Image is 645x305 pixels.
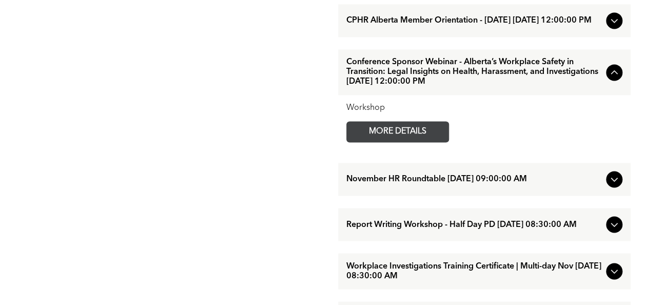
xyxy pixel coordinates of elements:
[346,121,449,142] a: MORE DETAILS
[346,261,602,281] span: Workplace Investigations Training Certificate | Multi-day Nov [DATE] 08:30:00 AM
[346,16,602,26] span: CPHR Alberta Member Orientation - [DATE] [DATE] 12:00:00 PM
[346,220,602,230] span: Report Writing Workshop - Half Day PD [DATE] 08:30:00 AM
[346,58,602,87] span: Conference Sponsor Webinar - Alberta’s Workplace Safety in Transition: Legal Insights on Health, ...
[357,122,438,142] span: MORE DETAILS
[346,103,622,113] div: Workshop
[346,175,602,184] span: November HR Roundtable [DATE] 09:00:00 AM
